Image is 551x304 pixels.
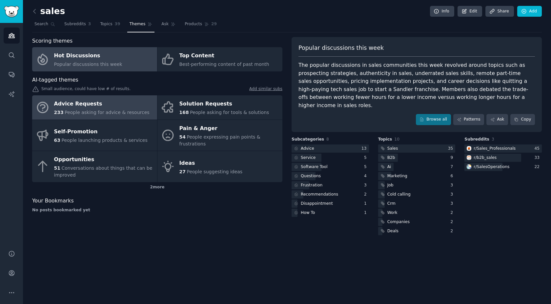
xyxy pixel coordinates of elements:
[378,199,456,208] a: Crm3
[451,219,456,225] div: 2
[534,164,542,170] div: 22
[387,173,407,179] div: Marketing
[378,227,456,235] a: Deals2
[54,110,64,115] span: 233
[292,163,369,171] a: Software Tool5
[387,210,398,216] div: Work
[474,155,497,161] div: r/ b2b_sales
[292,172,369,180] a: Questions4
[292,209,369,217] a: How To1
[65,110,149,115] span: People asking for advice & resources
[378,163,456,171] a: Ai7
[485,6,514,17] a: Share
[88,21,91,27] span: 3
[451,182,456,188] div: 3
[100,21,112,27] span: Topics
[54,51,122,61] div: Hot Discussions
[517,6,542,17] a: Add
[64,21,86,27] span: Subreddits
[32,86,282,93] div: Small audience, could have low # of results.
[464,144,542,153] a: Sales_Professionalsr/Sales_Professionals45
[464,163,542,171] a: SalesOperationsr/SalesOperations22
[32,47,157,71] a: Hot DiscussionsPopular discussions this week
[34,21,48,27] span: Search
[416,114,451,125] a: Browse all
[467,164,471,169] img: SalesOperations
[464,137,489,142] span: Subreddits
[249,86,282,93] a: Add similar subs
[179,123,279,134] div: Pain & Anger
[130,21,146,27] span: Themes
[179,99,269,109] div: Solution Requests
[387,164,391,170] div: Ai
[361,146,369,152] div: 13
[179,134,260,146] span: People expressing pain points & frustrations
[32,207,282,213] div: No posts bookmarked yet
[364,155,369,161] div: 5
[32,120,157,151] a: Self-Promotion63People launching products & services
[364,210,369,216] div: 1
[32,182,282,193] div: 2 more
[61,138,147,143] span: People launching products & services
[298,44,384,52] span: Popular discussions this week
[364,173,369,179] div: 4
[301,201,333,207] div: Disappointment
[378,137,392,142] span: Topics
[161,21,169,27] span: Ask
[378,190,456,199] a: Cold calling3
[54,62,122,67] span: Popular discussions this week
[4,6,19,17] img: GummySearch logo
[387,228,398,234] div: Deals
[453,114,484,125] a: Patterns
[451,155,456,161] div: 9
[157,47,282,71] a: Top ContentBest-performing content of past month
[179,169,186,174] span: 27
[492,137,494,142] span: 3
[159,19,178,32] a: Ask
[467,146,471,151] img: Sales_Professionals
[364,192,369,198] div: 2
[98,19,122,32] a: Topics39
[387,182,394,188] div: Job
[378,172,456,180] a: Marketing6
[292,190,369,199] a: Recommendations2
[451,192,456,198] div: 3
[464,154,542,162] a: b2b_salesr/b2b_sales33
[486,114,508,125] a: Ask
[32,37,72,45] span: Scoring themes
[54,127,148,137] div: Self-Promotion
[474,146,516,152] div: r/ Sales_Professionals
[387,155,395,161] div: B2b
[378,209,456,217] a: Work2
[301,146,314,152] div: Advice
[458,6,482,17] a: Edit
[364,182,369,188] div: 3
[534,155,542,161] div: 33
[451,201,456,207] div: 3
[378,154,456,162] a: B2b9
[54,99,150,109] div: Advice Requests
[179,110,189,115] span: 168
[54,138,60,143] span: 63
[32,197,74,205] span: Your Bookmarks
[430,6,454,17] a: Info
[448,146,456,152] div: 35
[127,19,155,32] a: Themes
[115,21,120,27] span: 39
[451,164,456,170] div: 7
[301,164,328,170] div: Software Tool
[190,110,269,115] span: People asking for tools & solutions
[179,51,269,61] div: Top Content
[394,137,399,142] span: 10
[451,173,456,179] div: 6
[179,158,243,168] div: Ideas
[179,134,186,140] span: 54
[387,192,411,198] div: Cold calling
[292,181,369,189] a: Frustration3
[292,154,369,162] a: Service5
[364,201,369,207] div: 1
[185,21,202,27] span: Products
[32,6,65,17] h2: sales
[534,146,542,152] div: 45
[211,21,217,27] span: 29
